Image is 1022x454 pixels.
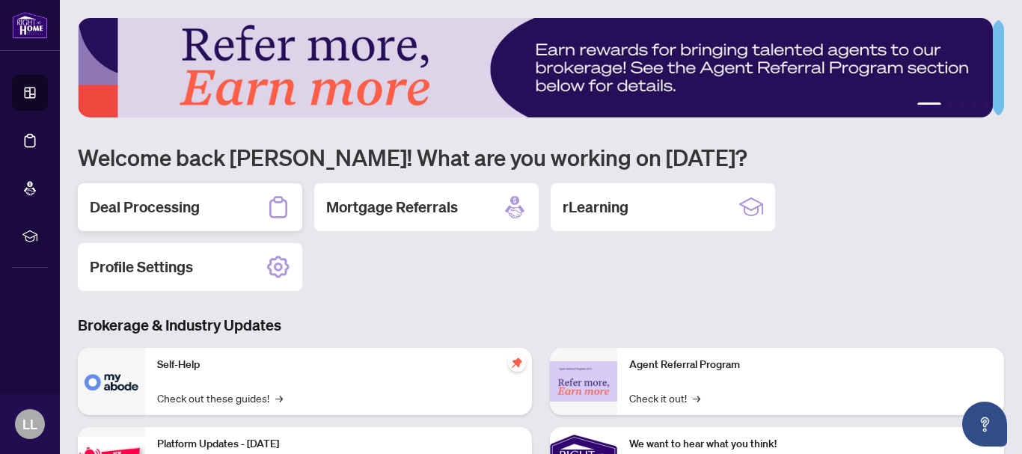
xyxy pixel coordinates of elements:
h2: rLearning [563,197,628,218]
button: 4 [971,102,977,108]
h1: Welcome back [PERSON_NAME]! What are you working on [DATE]? [78,143,1004,171]
a: Check out these guides!→ [157,390,283,406]
h2: Mortgage Referrals [326,197,458,218]
a: Check it out!→ [629,390,700,406]
h2: Deal Processing [90,197,200,218]
p: Agent Referral Program [629,357,992,373]
span: LL [22,414,37,435]
button: Open asap [962,402,1007,447]
img: Slide 0 [78,18,993,117]
h3: Brokerage & Industry Updates [78,315,1004,336]
button: 5 [983,102,989,108]
p: Platform Updates - [DATE] [157,436,520,453]
span: pushpin [508,354,526,372]
img: logo [12,11,48,39]
p: We want to hear what you think! [629,436,992,453]
img: Agent Referral Program [550,361,617,402]
button: 1 [917,102,941,108]
button: 3 [959,102,965,108]
span: → [693,390,700,406]
img: Self-Help [78,348,145,415]
span: → [275,390,283,406]
p: Self-Help [157,357,520,373]
button: 2 [947,102,953,108]
h2: Profile Settings [90,257,193,277]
